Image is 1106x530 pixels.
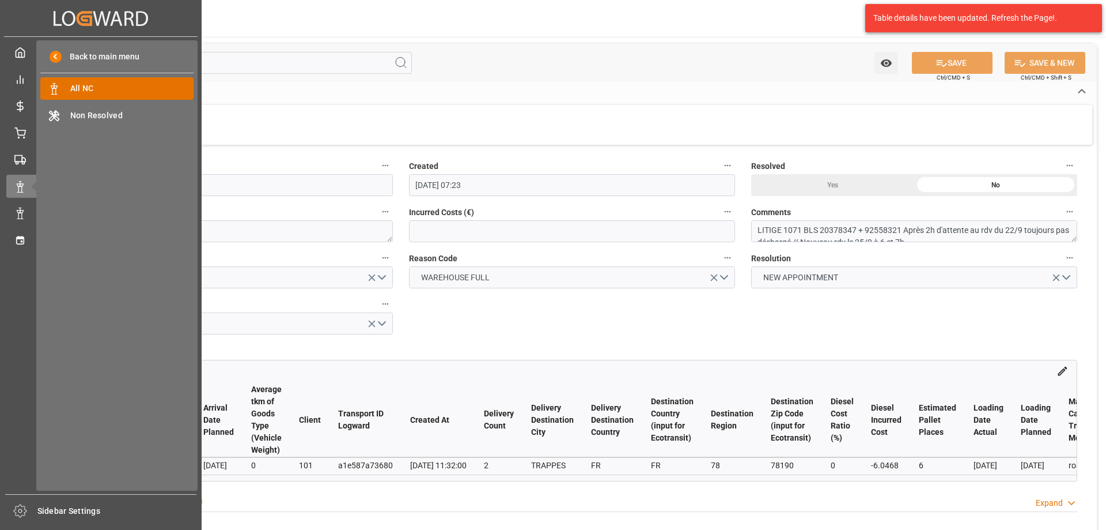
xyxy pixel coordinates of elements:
[67,266,393,288] button: open menu
[651,458,694,472] div: FR
[67,174,393,196] input: DD-MM-YYYY HH:MM
[822,383,862,457] th: Diesel Cost Ratio (%)
[751,266,1077,288] button: open menu
[6,121,195,144] a: Order Management
[1021,73,1071,82] span: Ctrl/CMD + Shift + S
[1005,52,1085,74] button: SAVE & NEW
[67,220,393,242] textarea: a1e587a73680
[299,458,321,472] div: 101
[290,383,329,457] th: Client
[203,458,234,472] div: [DATE]
[720,204,735,219] button: Incurred Costs (€)
[751,220,1077,242] textarea: LITIGE 1071 BLS 20378347 + 92558321 Après 2h d'attente au rdv du 22/9 toujours pas déchargé // No...
[329,383,402,457] th: Transport ID Logward
[862,383,910,457] th: Diesel Incurred Cost
[409,253,457,265] span: Reason Code
[771,458,813,472] div: 78190
[910,383,965,457] th: Estimated Pallet Places
[378,296,393,311] button: Cost Ownership
[582,383,642,457] th: Delivery Destination Country
[409,266,735,288] button: open menu
[831,458,854,472] div: 0
[338,458,393,472] div: a1e587a73680
[40,77,194,100] a: All NC
[965,383,1012,457] th: Loading Date Actual
[1069,458,1105,472] div: road
[70,82,194,95] span: All NC
[591,458,634,472] div: FR
[409,174,735,196] input: DD-MM-YYYY HH:MM
[195,383,243,457] th: Arrival Date Planned
[6,41,195,63] a: My Cockpit
[475,383,522,457] th: Delivery Count
[720,250,735,265] button: Reason Code
[484,458,514,472] div: 2
[522,383,582,457] th: Delivery Destination City
[1062,158,1077,173] button: Resolved
[1012,383,1060,457] th: Loading Date Planned
[531,458,574,472] div: TRAPPES
[757,272,844,284] span: NEW APPOINTMENT
[6,67,195,90] a: Control Tower
[873,12,1085,24] div: Table details have been updated. Refresh the Page!.
[702,383,762,457] th: Destination Region
[53,52,412,74] input: Search Fields
[6,202,195,224] a: Data Management
[711,458,753,472] div: 78
[6,148,195,171] a: Transport Management
[70,110,194,122] span: Non Resolved
[751,160,785,172] span: Resolved
[243,383,290,457] th: Average tkm of Goods Type (Vehicle Weight)
[410,458,467,472] div: [DATE] 11:32:00
[751,253,791,265] span: Resolution
[37,505,197,517] span: Sidebar Settings
[378,158,393,173] button: Updated
[409,160,438,172] span: Created
[1036,497,1063,509] div: Expand
[1062,250,1077,265] button: Resolution
[751,174,914,196] div: Yes
[1062,204,1077,219] button: Comments
[914,174,1077,196] div: No
[67,313,393,334] button: open menu
[871,458,902,472] div: -6.0468
[874,52,898,74] button: open menu
[974,458,1003,472] div: [DATE]
[378,250,393,265] button: Responsible Party
[937,73,970,82] span: Ctrl/CMD + S
[919,458,956,472] div: 6
[402,383,475,457] th: Created At
[62,51,139,63] span: Back to main menu
[720,158,735,173] button: Created
[415,272,495,284] span: WAREHOUSE FULL
[6,228,195,251] a: Timeslot Management
[251,458,282,472] div: 0
[751,206,791,219] span: Comments
[40,104,194,126] a: Non Resolved
[762,383,822,457] th: Destination Zip Code (input for Ecotransit)
[409,206,474,219] span: Incurred Costs (€)
[912,52,993,74] button: SAVE
[378,204,393,219] button: Transport ID Logward *
[6,95,195,117] a: Rate Management
[642,383,702,457] th: Destination Country (input for Ecotransit)
[1021,458,1051,472] div: [DATE]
